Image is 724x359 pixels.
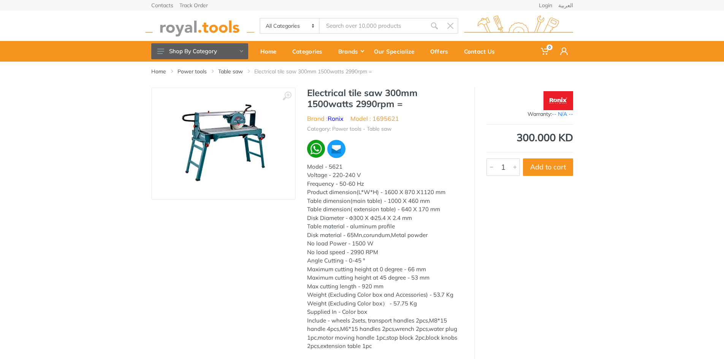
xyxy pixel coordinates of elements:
img: wa.webp [307,140,325,158]
div: Categories [287,43,333,59]
a: Offers [425,41,459,62]
a: Ronix [328,115,344,122]
a: Categories [287,41,333,62]
a: Track Order [179,3,208,8]
div: Max cutting length - 920 mm [307,282,463,291]
a: 0 [535,41,555,62]
a: Home [151,68,166,75]
div: Contact Us [459,43,505,59]
div: Table dimension(main table) - 1000 X 460 mm [307,197,463,206]
img: ma.webp [326,139,346,159]
div: Model - 5621 [307,163,463,171]
div: No load speed - 2990 RPM [307,248,463,257]
div: Weight (Excluding Color box） - 57.75 Kg [307,299,463,308]
button: Add to cart [523,158,573,176]
div: Supplied In - Color box [307,308,463,316]
span: 0 [547,44,553,50]
li: Model : 1695621 [350,114,399,123]
div: Weight (Excluding Color box and Accessories) - 53.7 Kg [307,291,463,299]
img: Ronix [543,91,573,110]
div: Table dimension( extension table) - 640 X 170 mm [307,205,463,214]
a: Table saw [218,68,243,75]
select: Category [260,19,320,33]
div: Product dimension(L*W*H) - 1600 X 870 X1120 mm [307,188,463,197]
a: Contacts [151,3,173,8]
li: Category: Power tools - Table saw [307,125,391,133]
a: Our Specialize [369,41,425,62]
div: No load Power - 1500 W [307,239,463,248]
div: Our Specialize [369,43,425,59]
a: Contact Us [459,41,505,62]
div: Warranty: [486,110,573,118]
nav: breadcrumb [151,68,573,75]
div: Disk material - 65Mn,corundum,Metal powder [307,231,463,240]
li: Electrical tile saw 300mm 1500watts 2990rpm = [254,68,383,75]
span: -- N/A -- [552,111,573,117]
div: Offers [425,43,459,59]
a: Home [255,41,287,62]
div: Voltage - 220-240 V [307,171,463,180]
div: Home [255,43,287,59]
a: العربية [558,3,573,8]
div: Include - wheels 2sets, transport handles 2pcs,M8*15 handle 4pcs,M6*15 handles 2pcs,wrench 2pcs,w... [307,316,463,351]
a: Power tools [177,68,207,75]
div: Table material - aluminum profile [307,222,463,231]
div: Maximum cutting height at 0 degree - 66 mm [307,265,463,274]
img: royal.tools Logo [145,16,254,36]
div: 300.000 KD [486,132,573,143]
div: Brands [333,43,369,59]
button: Shop By Category [151,43,248,59]
div: Frequency - 50-60 Hz [307,180,463,188]
a: Login [539,3,552,8]
li: Brand : [307,114,344,123]
input: Site search [320,18,426,34]
div: Angle Cutting - 0-45 ° [307,256,463,265]
img: royal.tools Logo [464,16,573,36]
div: Maximum cutting height at 45 degree - 53 mm [307,274,463,282]
h1: Electrical tile saw 300mm 1500watts 2990rpm = [307,87,463,109]
img: Royal Tools - Electrical tile saw 300mm 1500watts 2990rpm = [176,96,271,191]
div: Disk Diameter - Φ300 X Φ25.4 X 2.4 mm [307,214,463,223]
